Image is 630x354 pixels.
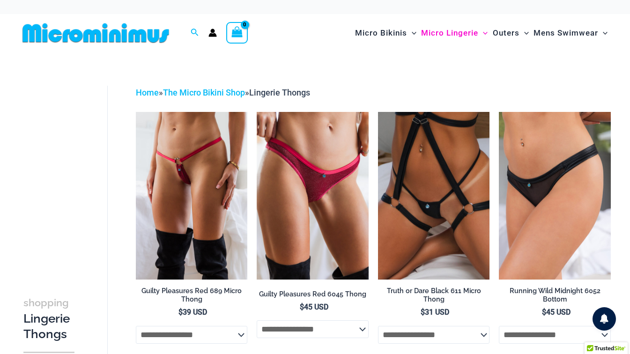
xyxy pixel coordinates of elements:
a: OutersMenu ToggleMenu Toggle [490,19,531,47]
img: Truth or Dare Black Micro 02 [378,112,490,280]
span: Mens Swimwear [534,21,598,45]
a: Running Wild Midnight 6052 Bottom [499,287,611,308]
span: shopping [23,297,69,309]
a: Truth or Dare Black 611 Micro Thong [378,287,490,308]
img: MM SHOP LOGO FLAT [19,22,173,44]
span: Lingerie Thongs [249,88,310,97]
a: View Shopping Cart, empty [226,22,248,44]
h2: Running Wild Midnight 6052 Bottom [499,287,611,304]
bdi: 39 USD [178,308,207,317]
h3: Lingerie Thongs [23,295,74,342]
span: $ [178,308,183,317]
iframe: TrustedSite Certified [23,78,108,265]
img: Guilty Pleasures Red 6045 Thong 01 [257,112,369,280]
a: Truth or Dare Black Micro 02Truth or Dare Black 1905 Bodysuit 611 Micro 12Truth or Dare Black 190... [378,112,490,280]
span: $ [542,308,546,317]
a: Running Wild Midnight 6052 Bottom 01Running Wild Midnight 1052 Top 6052 Bottom 05Running Wild Mid... [499,112,611,280]
a: Search icon link [191,27,199,39]
a: Home [136,88,159,97]
a: Guilty Pleasures Red 689 Micro 01Guilty Pleasures Red 689 Micro 02Guilty Pleasures Red 689 Micro 02 [136,112,248,280]
span: Menu Toggle [478,21,488,45]
span: Menu Toggle [407,21,416,45]
a: Micro BikinisMenu ToggleMenu Toggle [353,19,419,47]
a: Micro LingerieMenu ToggleMenu Toggle [419,19,490,47]
a: Guilty Pleasures Red 6045 Thong [257,290,369,302]
img: Running Wild Midnight 6052 Bottom 01 [499,112,611,280]
span: $ [421,308,425,317]
h2: Guilty Pleasures Red 689 Micro Thong [136,287,248,304]
a: Guilty Pleasures Red 689 Micro Thong [136,287,248,308]
bdi: 31 USD [421,308,449,317]
h2: Truth or Dare Black 611 Micro Thong [378,287,490,304]
a: The Micro Bikini Shop [163,88,245,97]
span: Micro Lingerie [421,21,478,45]
nav: Site Navigation [351,17,611,49]
span: » » [136,88,310,97]
span: Micro Bikinis [355,21,407,45]
a: Guilty Pleasures Red 6045 Thong 01Guilty Pleasures Red 6045 Thong 02Guilty Pleasures Red 6045 Tho... [257,112,369,280]
h2: Guilty Pleasures Red 6045 Thong [257,290,369,299]
bdi: 45 USD [300,302,328,311]
span: $ [300,302,304,311]
span: Outers [493,21,519,45]
bdi: 45 USD [542,308,571,317]
a: Mens SwimwearMenu ToggleMenu Toggle [531,19,610,47]
a: Account icon link [208,29,217,37]
img: Guilty Pleasures Red 689 Micro 01 [136,112,248,280]
span: Menu Toggle [598,21,608,45]
span: Menu Toggle [519,21,529,45]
